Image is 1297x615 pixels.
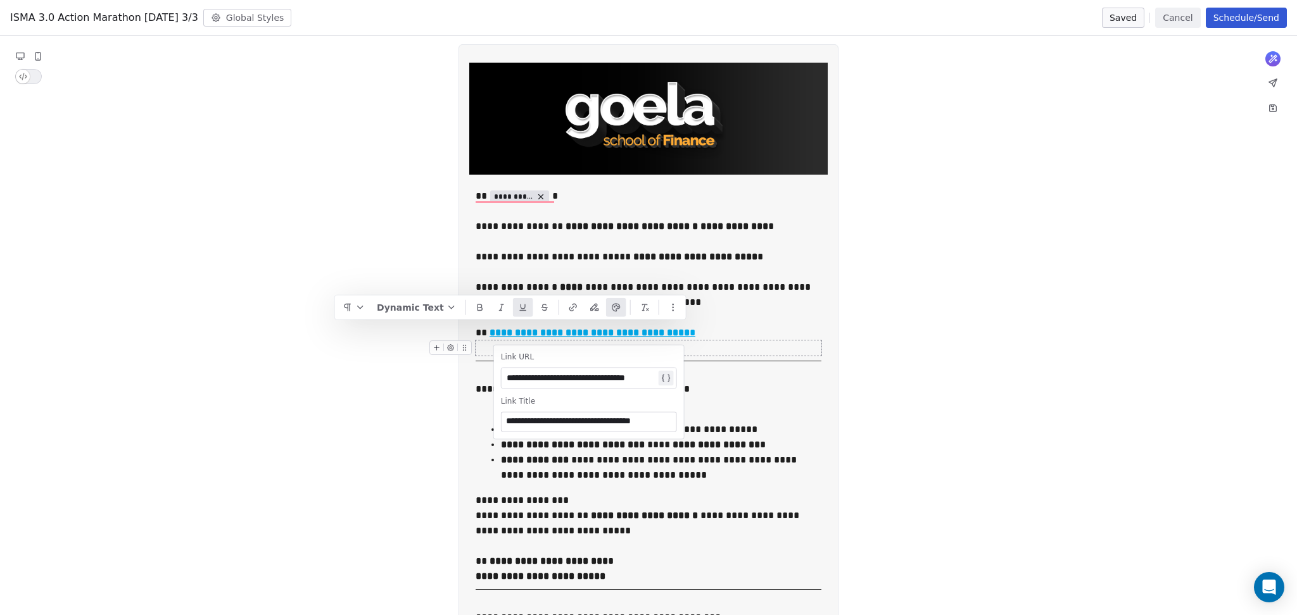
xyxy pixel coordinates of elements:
[1206,8,1287,28] button: Schedule/Send
[501,396,677,406] div: Link Title
[10,10,198,25] span: ISMA 3.0 Action Marathon [DATE] 3/3
[1155,8,1200,28] button: Cancel
[372,298,462,317] button: Dynamic Text
[203,9,292,27] button: Global Styles
[501,352,677,362] div: Link URL
[1102,8,1144,28] button: Saved
[1254,572,1284,602] div: Open Intercom Messenger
